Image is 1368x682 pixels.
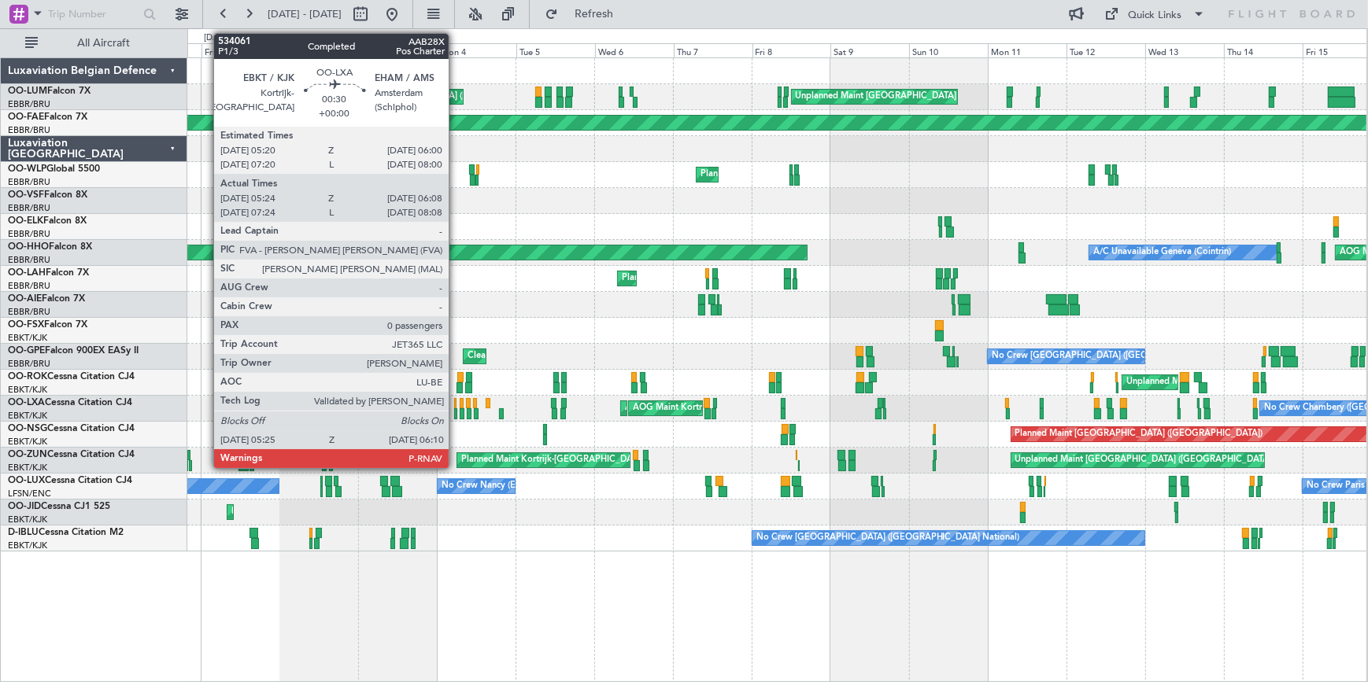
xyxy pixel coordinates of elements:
[8,502,110,511] a: OO-JIDCessna CJ1 525
[8,476,45,485] span: OO-LUX
[988,43,1067,57] div: Mon 11
[8,87,91,96] a: OO-LUMFalcon 7X
[268,7,342,21] span: [DATE] - [DATE]
[8,384,47,396] a: EBKT/KJK
[8,398,45,407] span: OO-LXA
[633,396,804,420] div: AOG Maint Kortrijk-[GEOGRAPHIC_DATA]
[1145,43,1224,57] div: Wed 13
[8,488,51,500] a: LFSN/ENC
[8,476,132,485] a: OO-LUXCessna Citation CJ4
[8,540,47,551] a: EBKT/KJK
[8,242,92,252] a: OO-HHOFalcon 8X
[8,294,85,304] a: OO-AIEFalcon 7X
[625,396,797,420] div: AOG Maint Kortrijk-[GEOGRAPHIC_DATA]
[8,228,50,240] a: EBBR/BRU
[830,43,909,57] div: Sat 9
[204,31,231,45] div: [DATE]
[516,43,595,57] div: Tue 5
[538,2,632,27] button: Refresh
[561,9,627,20] span: Refresh
[8,346,45,356] span: OO-GPE
[8,268,89,278] a: OO-LAHFalcon 7X
[796,85,1092,109] div: Unplanned Maint [GEOGRAPHIC_DATA] ([GEOGRAPHIC_DATA] National)
[8,450,135,459] a: OO-ZUNCessna Citation CJ4
[1015,422,1263,446] div: Planned Maint [GEOGRAPHIC_DATA] ([GEOGRAPHIC_DATA])
[8,87,47,96] span: OO-LUM
[8,424,135,433] a: OO-NSGCessna Citation CJ4
[8,190,87,200] a: OO-VSFFalcon 8X
[1015,448,1274,472] div: Unplanned Maint [GEOGRAPHIC_DATA] ([GEOGRAPHIC_DATA])
[756,526,1020,550] div: No Crew [GEOGRAPHIC_DATA] ([GEOGRAPHIC_DATA] National)
[1097,2,1214,27] button: Quick Links
[1129,8,1182,24] div: Quick Links
[8,462,47,474] a: EBKT/KJK
[442,474,535,498] div: No Crew Nancy (Essey)
[8,280,50,292] a: EBBR/BRU
[1093,241,1231,264] div: A/C Unavailable Geneva (Cointrin)
[8,98,50,110] a: EBBR/BRU
[8,242,49,252] span: OO-HHO
[1224,43,1303,57] div: Thu 14
[752,43,831,57] div: Fri 8
[8,216,43,226] span: OO-ELK
[674,43,752,57] div: Thu 7
[8,346,139,356] a: OO-GPEFalcon 900EX EASy II
[438,43,516,57] div: Mon 4
[8,176,50,188] a: EBBR/BRU
[8,306,50,318] a: EBBR/BRU
[8,112,44,122] span: OO-FAE
[8,124,50,136] a: EBBR/BRU
[8,502,41,511] span: OO-JID
[8,190,44,200] span: OO-VSF
[231,500,415,524] div: Planned Maint Kortrijk-[GEOGRAPHIC_DATA]
[359,43,438,57] div: Sun 3
[8,398,132,407] a: OO-LXACessna Citation CJ4
[235,422,418,446] div: Planned Maint Kortrijk-[GEOGRAPHIC_DATA]
[8,358,50,370] a: EBBR/BRU
[461,448,645,472] div: Planned Maint Kortrijk-[GEOGRAPHIC_DATA]
[8,112,87,122] a: OO-FAEFalcon 7X
[8,436,47,448] a: EBKT/KJK
[8,216,87,226] a: OO-ELKFalcon 8X
[280,43,359,57] div: Sat 2
[307,85,592,109] div: Planned Maint [GEOGRAPHIC_DATA] ([GEOGRAPHIC_DATA] National)
[48,2,139,26] input: Trip Number
[1067,43,1145,57] div: Tue 12
[8,372,47,382] span: OO-ROK
[8,528,39,537] span: D-IBLU
[8,450,47,459] span: OO-ZUN
[8,164,100,174] a: OO-WLPGlobal 5500
[8,320,44,330] span: OO-FSX
[8,410,47,422] a: EBKT/KJK
[8,164,46,174] span: OO-WLP
[909,43,988,57] div: Sun 10
[8,202,50,214] a: EBBR/BRU
[622,267,907,290] div: Planned Maint [GEOGRAPHIC_DATA] ([GEOGRAPHIC_DATA] National)
[8,294,42,304] span: OO-AIE
[8,514,47,525] a: EBKT/KJK
[8,424,47,433] span: OO-NSG
[595,43,674,57] div: Wed 6
[8,320,87,330] a: OO-FSXFalcon 7X
[248,396,533,420] div: Planned Maint [GEOGRAPHIC_DATA] ([GEOGRAPHIC_DATA] National)
[701,163,814,186] div: Planned Maint Milan (Linate)
[41,38,166,49] span: All Aircraft
[8,372,135,382] a: OO-ROKCessna Citation CJ4
[8,254,50,266] a: EBBR/BRU
[202,43,280,57] div: Fri 1
[17,31,171,56] button: All Aircraft
[8,528,124,537] a: D-IBLUCessna Citation M2
[8,332,47,344] a: EBKT/KJK
[992,345,1255,368] div: No Crew [GEOGRAPHIC_DATA] ([GEOGRAPHIC_DATA] National)
[8,268,46,278] span: OO-LAH
[468,345,730,368] div: Cleaning [GEOGRAPHIC_DATA] ([GEOGRAPHIC_DATA] National)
